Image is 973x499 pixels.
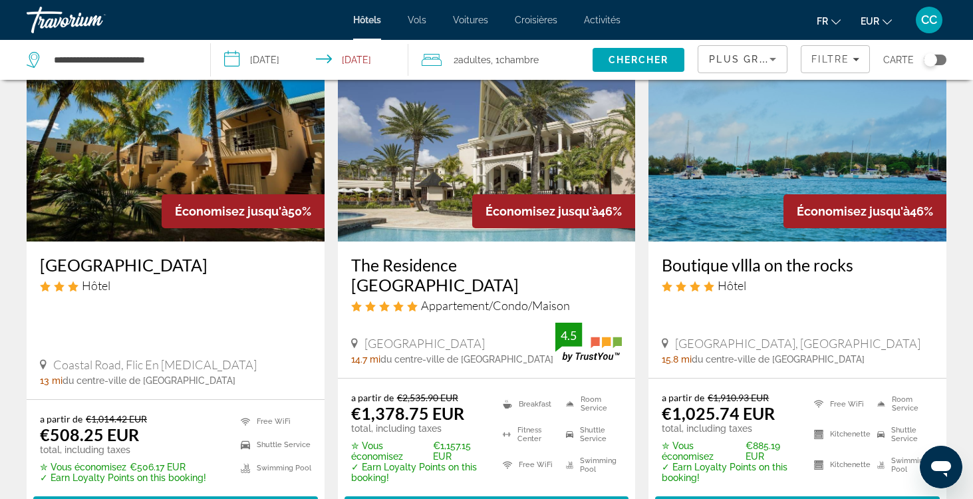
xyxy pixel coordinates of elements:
[453,15,488,25] a: Voitures
[496,453,559,477] li: Free WiFi
[458,55,491,65] span: Adultes
[920,446,962,488] iframe: Bouton de lancement de la fenêtre de messagerie
[234,436,311,453] li: Shuttle Service
[559,422,623,446] li: Shuttle Service
[351,440,430,462] span: ✮ Vous économisez
[353,15,381,25] a: Hôtels
[817,11,841,31] button: Change language
[662,440,742,462] span: ✮ Vous économisez
[559,453,623,477] li: Swimming Pool
[351,403,464,423] ins: €1,378.75 EUR
[709,54,868,65] span: Plus grandes économies
[338,29,636,242] img: The Residence Mauritius
[584,15,621,25] a: Activités
[496,392,559,416] li: Breakfast
[499,55,539,65] span: Chambre
[662,354,692,365] span: 15.8 mi
[211,40,408,80] button: Select check in and out date
[40,278,311,293] div: 3 star Hotel
[40,424,139,444] ins: €508.25 EUR
[811,54,849,65] span: Filtre
[364,336,485,351] span: [GEOGRAPHIC_DATA]
[662,255,933,275] a: Boutique vllla on the rocks
[662,392,704,403] span: a partir de
[801,45,870,73] button: Filters
[351,392,394,403] span: a partir de
[234,460,311,476] li: Swimming Pool
[351,298,623,313] div: 5 star Apartment
[496,422,559,446] li: Fitness Center
[609,55,669,65] span: Chercher
[912,6,946,34] button: User Menu
[397,392,458,403] del: €2,535.90 EUR
[861,16,879,27] span: EUR
[351,440,487,462] p: €1,157.15 EUR
[40,462,126,472] span: ✮ Vous économisez
[40,444,206,455] p: total, including taxes
[807,453,871,477] li: Kitchenette
[555,323,622,362] img: TrustYou guest rating badge
[53,50,190,70] input: Search hotel destination
[718,278,746,293] span: Hôtel
[408,15,426,25] a: Vols
[86,413,147,424] del: €1,014.42 EUR
[807,392,871,416] li: Free WiFi
[883,51,914,69] span: Carte
[559,392,623,416] li: Room Service
[797,204,910,218] span: Économisez jusqu'à
[63,375,235,386] span: du centre-ville de [GEOGRAPHIC_DATA]
[175,204,288,218] span: Économisez jusqu'à
[662,403,775,423] ins: €1,025.74 EUR
[648,29,946,242] img: Boutique vllla on the rocks
[807,422,871,446] li: Kitchenette
[662,440,797,462] p: €885.19 EUR
[871,453,933,477] li: Swimming Pool
[708,392,769,403] del: €1,910.93 EUR
[27,3,160,37] a: Travorium
[380,354,553,365] span: du centre-ville de [GEOGRAPHIC_DATA]
[783,194,946,228] div: 46%
[40,375,63,386] span: 13 mi
[675,336,920,351] span: [GEOGRAPHIC_DATA], [GEOGRAPHIC_DATA]
[817,16,828,27] span: fr
[515,15,557,25] a: Croisières
[491,51,539,69] span: , 1
[472,194,635,228] div: 46%
[421,298,570,313] span: Appartement/Condo/Maison
[871,392,933,416] li: Room Service
[921,13,937,27] span: CC
[914,54,946,66] button: Toggle map
[662,278,933,293] div: 4 star Hotel
[82,278,110,293] span: Hôtel
[40,462,206,472] p: €506.17 EUR
[871,422,933,446] li: Shuttle Service
[40,255,311,275] a: [GEOGRAPHIC_DATA]
[555,327,582,343] div: 4.5
[709,51,776,67] mat-select: Sort by
[662,462,797,483] p: ✓ Earn Loyalty Points on this booking!
[351,354,380,365] span: 14.7 mi
[662,423,797,434] p: total, including taxes
[692,354,865,365] span: du centre-ville de [GEOGRAPHIC_DATA]
[861,11,892,31] button: Change currency
[593,48,684,72] button: Search
[27,29,325,242] a: Manisa Hotel
[53,357,257,372] span: Coastal Road, Flic En [MEDICAL_DATA]
[351,255,623,295] a: The Residence [GEOGRAPHIC_DATA]
[351,423,487,434] p: total, including taxes
[162,194,325,228] div: 50%
[351,462,487,483] p: ✓ Earn Loyalty Points on this booking!
[40,413,82,424] span: a partir de
[486,204,599,218] span: Économisez jusqu'à
[40,472,206,483] p: ✓ Earn Loyalty Points on this booking!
